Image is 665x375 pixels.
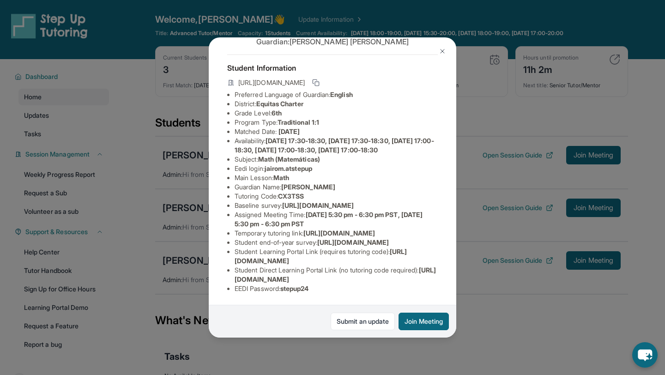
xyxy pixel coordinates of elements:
[235,155,438,164] li: Subject :
[303,229,375,237] span: [URL][DOMAIN_NAME]
[439,48,446,55] img: Close Icon
[235,118,438,127] li: Program Type:
[227,36,438,47] p: Guardian: [PERSON_NAME] [PERSON_NAME]
[235,266,438,284] li: Student Direct Learning Portal Link (no tutoring code required) :
[272,109,282,117] span: 6th
[280,284,309,292] span: stepup24
[265,164,312,172] span: jairom.atstepup
[227,62,438,73] h4: Student Information
[282,201,354,209] span: [URL][DOMAIN_NAME]
[278,192,304,200] span: CX3TSS
[235,182,438,192] li: Guardian Name :
[235,210,438,229] li: Assigned Meeting Time :
[235,192,438,201] li: Tutoring Code :
[330,91,353,98] span: English
[235,164,438,173] li: Eedi login :
[235,90,438,99] li: Preferred Language of Guardian:
[278,127,300,135] span: [DATE]
[235,173,438,182] li: Main Lesson :
[235,238,438,247] li: Student end-of-year survey :
[235,229,438,238] li: Temporary tutoring link :
[278,118,319,126] span: Traditional 1:1
[256,100,303,108] span: Equitas Charter
[235,284,438,293] li: EEDI Password :
[235,211,423,228] span: [DATE] 5:30 pm - 6:30 pm PST, [DATE] 5:30 pm - 6:30 pm PST
[258,155,320,163] span: Math (Matemáticas)
[235,136,438,155] li: Availability:
[235,127,438,136] li: Matched Date:
[281,183,335,191] span: [PERSON_NAME]
[235,109,438,118] li: Grade Level:
[235,99,438,109] li: District:
[238,78,305,87] span: [URL][DOMAIN_NAME]
[399,313,449,330] button: Join Meeting
[235,201,438,210] li: Baseline survey :
[273,174,289,181] span: Math
[235,137,434,154] span: [DATE] 17:30-18:30, [DATE] 17:30-18:30, [DATE] 17:00-18:30, [DATE] 17:00-18:30, [DATE] 17:00-18:30
[317,238,389,246] span: [URL][DOMAIN_NAME]
[331,313,395,330] a: Submit an update
[310,77,321,88] button: Copy link
[235,247,438,266] li: Student Learning Portal Link (requires tutoring code) :
[632,342,658,368] button: chat-button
